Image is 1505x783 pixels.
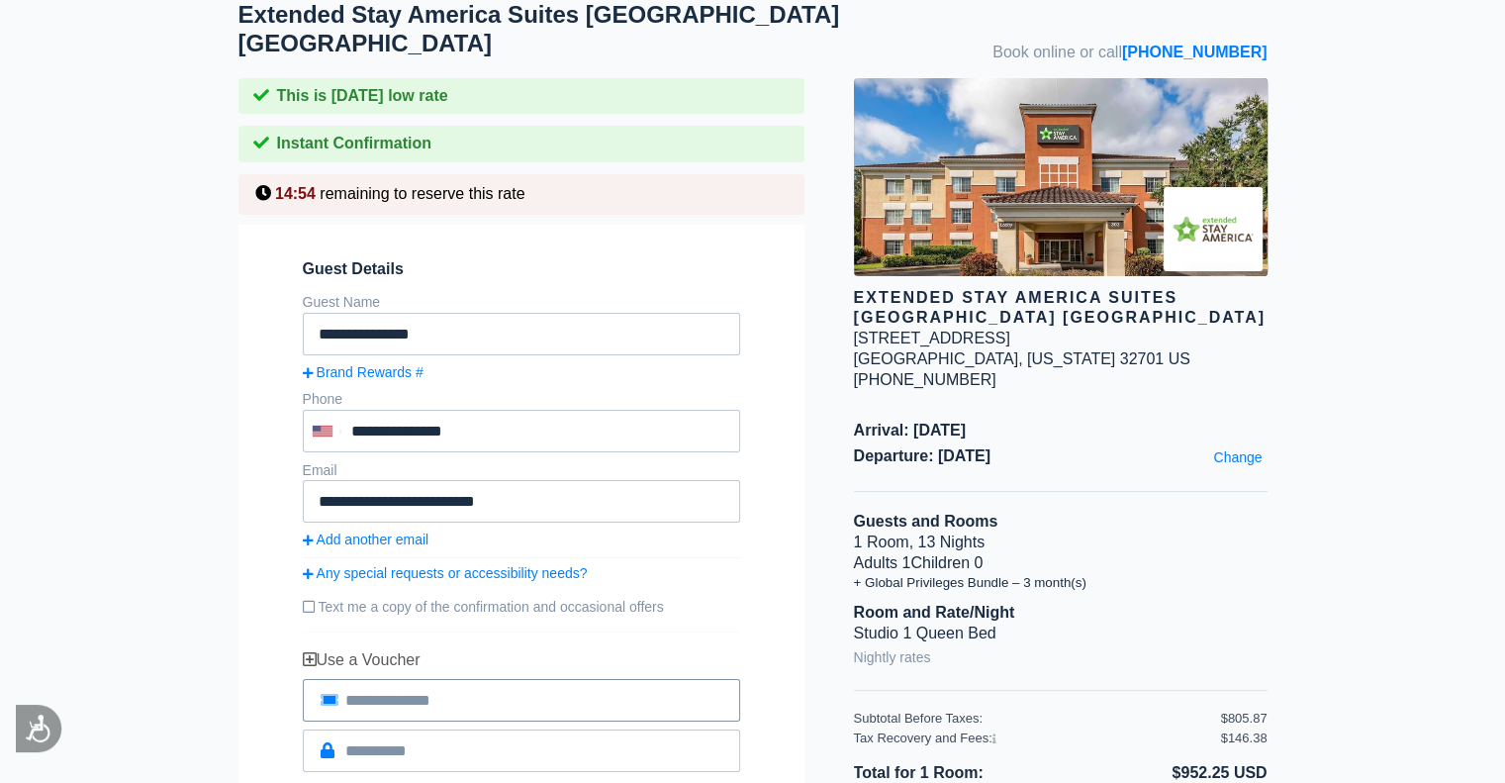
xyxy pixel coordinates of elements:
[854,574,1268,591] li: + Global Privileges Bundle – 3 month(s)
[854,446,1268,467] span: Departure: [DATE]
[854,711,1221,728] div: Subtotal Before Taxes:
[303,259,740,280] span: Guest Details
[303,590,740,624] label: Text me a copy of the confirmation and occasional offers
[303,531,740,548] a: Add another email
[1027,350,1115,367] span: [US_STATE]
[854,533,1268,553] li: 1 Room, 13 Nights
[854,350,1023,367] span: [GEOGRAPHIC_DATA],
[854,370,1268,391] div: [PHONE_NUMBER]
[854,78,1268,276] img: hotel image
[854,513,998,530] b: Guests and Rooms
[854,421,1268,441] span: Arrival: [DATE]
[854,553,1268,574] li: Adults 1
[303,564,740,582] a: Any special requests or accessibility needs?
[910,554,983,571] span: Children 0
[303,363,740,381] a: Brand Rewards #
[238,126,804,162] div: Instant Confirmation
[1169,350,1190,367] span: US
[303,391,342,407] label: Phone
[854,731,1221,747] div: Tax Recovery and Fees:
[992,43,1267,63] span: Book online or call
[854,329,1010,349] div: [STREET_ADDRESS]
[1120,350,1165,367] span: 32701
[1221,711,1268,728] div: $805.87
[854,643,931,671] a: Nightly rates
[854,624,1268,644] li: Studio 1 Queen Bed
[238,1,854,58] h1: Extended Stay America Suites [GEOGRAPHIC_DATA] [GEOGRAPHIC_DATA]
[303,294,381,310] label: Guest Name
[1164,187,1263,271] img: Brand logo for Extended Stay America Suites Orlando Altamonte Springs
[303,462,337,478] label: Email
[305,412,346,450] div: United States: +1
[1122,44,1268,60] a: [PHONE_NUMBER]
[303,650,740,671] div: Use a Voucher
[854,288,1268,330] div: Extended Stay America Suites [GEOGRAPHIC_DATA] [GEOGRAPHIC_DATA]
[238,78,804,115] div: This is [DATE] low rate
[1221,731,1268,747] div: $146.38
[854,604,1015,621] b: Room and Rate/Night
[320,185,524,202] span: remaining to reserve this rate
[275,185,316,202] span: 14:54
[1208,443,1267,471] a: Change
